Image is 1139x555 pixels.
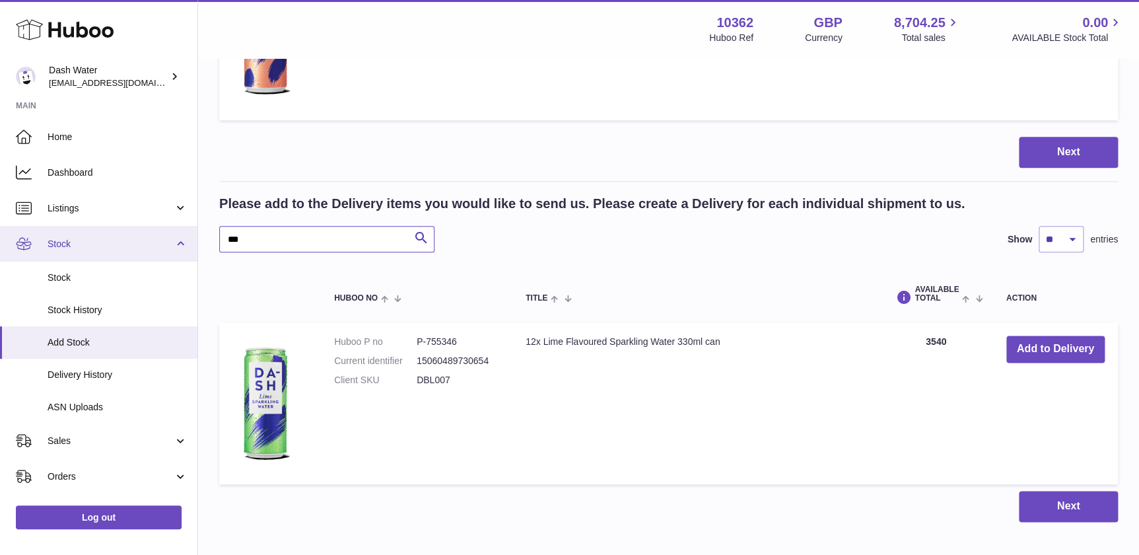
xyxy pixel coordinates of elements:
[16,505,182,529] a: Log out
[49,64,168,89] div: Dash Water
[417,336,499,348] dd: P-755346
[48,131,188,143] span: Home
[512,322,879,484] td: 12x Lime Flavoured Sparkling Water 330ml can
[16,67,36,87] img: orders@dash-water.com
[48,272,188,284] span: Stock
[48,238,174,250] span: Stock
[526,294,547,303] span: Title
[334,294,378,303] span: Huboo no
[879,322,992,484] td: 3540
[1012,32,1123,44] span: AVAILABLE Stock Total
[417,374,499,387] dd: DBL007
[1012,14,1123,44] a: 0.00 AVAILABLE Stock Total
[805,32,843,44] div: Currency
[49,77,194,88] span: [EMAIL_ADDRESS][DOMAIN_NAME]
[709,32,753,44] div: Huboo Ref
[334,374,417,387] dt: Client SKU
[1019,137,1118,168] button: Next
[232,336,298,468] img: 12x Lime Flavoured Sparkling Water 330ml can
[48,336,188,349] span: Add Stock
[334,355,417,367] dt: Current identifier
[915,285,959,303] span: AVAILABLE Total
[894,14,946,32] span: 8,704.25
[48,369,188,381] span: Delivery History
[48,304,188,316] span: Stock History
[1019,491,1118,522] button: Next
[1006,336,1105,363] button: Add to Delivery
[417,355,499,367] dd: 15060489730654
[48,435,174,447] span: Sales
[813,14,842,32] strong: GBP
[48,166,188,179] span: Dashboard
[1082,14,1108,32] span: 0.00
[894,14,961,44] a: 8,704.25 Total sales
[48,401,188,414] span: ASN Uploads
[1008,233,1032,246] label: Show
[219,195,965,213] h2: Please add to the Delivery items you would like to send us. Please create a Delivery for each ind...
[901,32,960,44] span: Total sales
[48,470,174,483] span: Orders
[1006,294,1105,303] div: Action
[1090,233,1118,246] span: entries
[48,202,174,215] span: Listings
[334,336,417,348] dt: Huboo P no
[716,14,753,32] strong: 10362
